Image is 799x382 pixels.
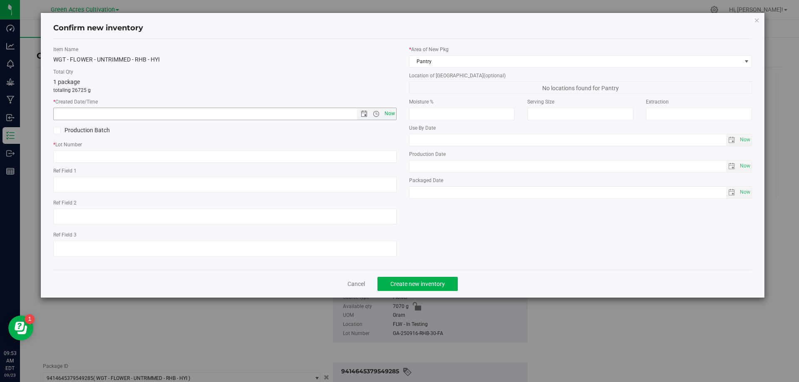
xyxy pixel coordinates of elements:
iframe: Resource center unread badge [25,314,35,324]
span: select [726,187,738,198]
label: Use By Date [409,124,752,132]
label: Ref Field 1 [53,167,397,175]
button: Create new inventory [377,277,458,291]
span: Pantry [409,56,742,67]
span: Open the time view [369,111,383,117]
label: Packaged Date [409,177,752,184]
label: Area of New Pkg [409,46,752,53]
span: Create new inventory [390,281,445,287]
span: select [738,160,752,172]
span: Open the date view [357,111,371,117]
span: select [726,134,738,146]
a: Cancel [347,280,365,288]
span: Set Current date [738,160,752,172]
label: Production Batch [53,126,218,135]
label: Location of [GEOGRAPHIC_DATA] [409,72,752,79]
span: No locations found for Pantry [409,81,752,94]
label: Item Name [53,46,397,53]
span: Set Current date [738,186,752,198]
p: totaling 26725 g [53,86,397,94]
label: Moisture % [409,98,515,106]
h4: Confirm new inventory [53,23,143,34]
span: Set Current date [738,134,752,146]
span: 1 package [53,79,80,85]
label: Serving Size [527,98,633,106]
span: select [738,187,752,198]
label: Total Qty [53,68,397,76]
label: Ref Field 2 [53,199,397,207]
span: select [726,160,738,172]
label: Ref Field 3 [53,231,397,239]
label: Extraction [646,98,752,106]
label: Production Date [409,150,752,158]
iframe: Resource center [8,315,33,340]
span: (optional) [484,73,506,79]
span: Set Current date [382,108,397,120]
label: Created Date/Time [53,98,397,106]
span: select [738,134,752,146]
label: Lot Number [53,141,397,148]
div: WGT - FLOWER - UNTRIMMED - RHB - HYI [53,55,397,64]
